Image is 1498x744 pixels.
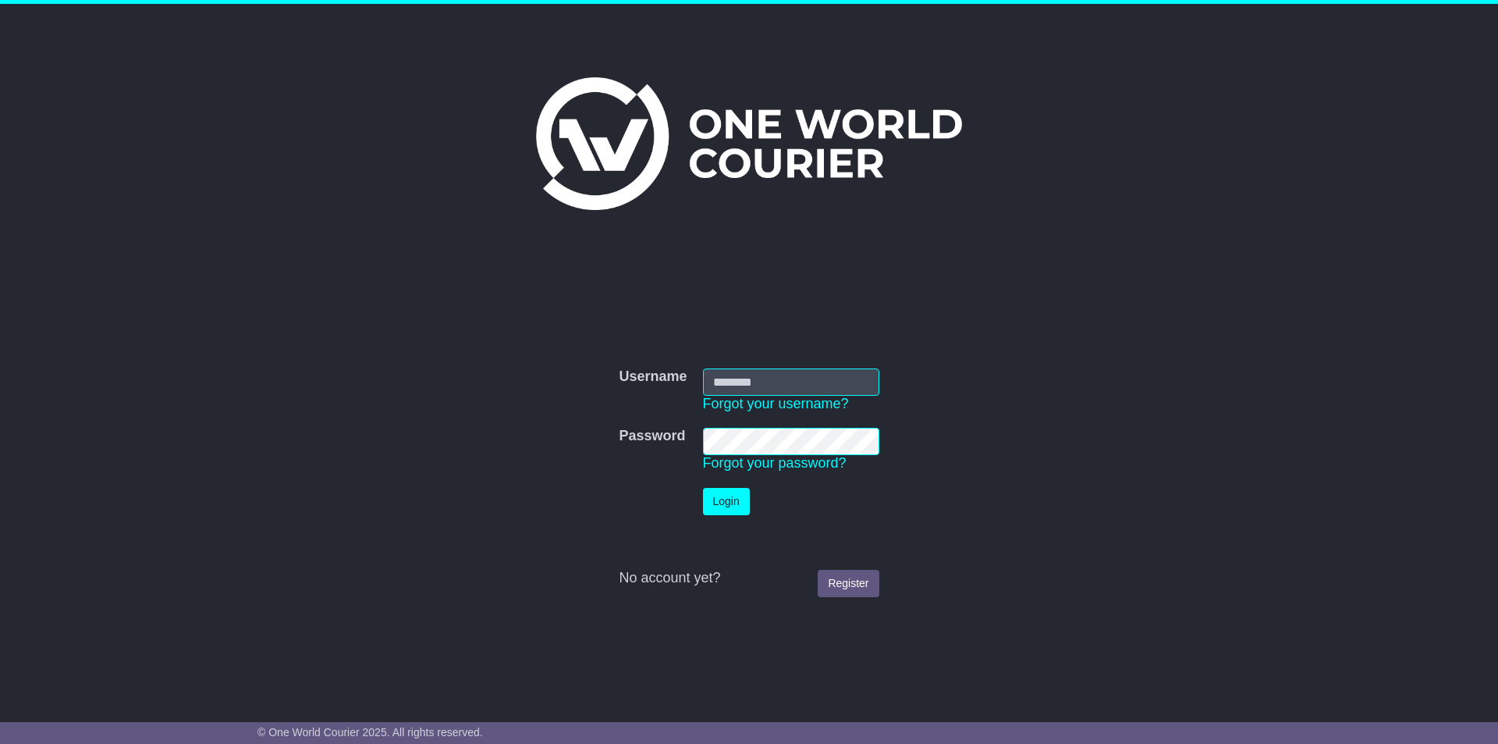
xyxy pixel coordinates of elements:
div: No account yet? [619,570,879,587]
label: Username [619,368,687,386]
a: Forgot your username? [703,396,849,411]
span: © One World Courier 2025. All rights reserved. [257,726,483,739]
a: Forgot your password? [703,455,847,471]
label: Password [619,428,685,445]
button: Login [703,488,750,515]
img: One World [536,77,962,210]
a: Register [818,570,879,597]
